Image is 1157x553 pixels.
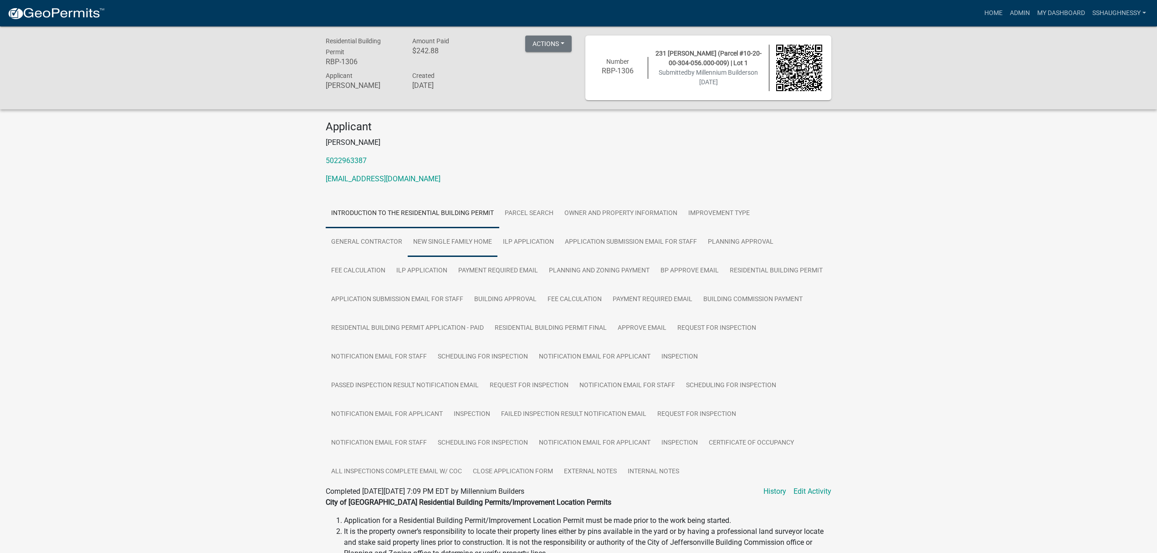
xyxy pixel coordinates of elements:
[1034,5,1089,22] a: My Dashboard
[326,498,611,507] strong: City of [GEOGRAPHIC_DATA] Residential Building Permits/Improvement Location Permits
[432,429,533,458] a: Scheduling for Inspection
[326,156,367,165] a: 5022963387
[484,371,574,400] a: Request for Inspection
[525,36,572,52] button: Actions
[326,371,484,400] a: Passed Inspection Result Notification Email
[467,457,558,486] a: Close Application Form
[681,371,782,400] a: Scheduling for Inspection
[432,343,533,372] a: Scheduling for Inspection
[391,256,453,286] a: ILP Application
[606,58,629,65] span: Number
[412,81,485,90] h6: [DATE]
[469,285,542,314] a: Building Approval
[542,285,607,314] a: Fee Calculation
[607,285,698,314] a: Payment Required Email
[326,457,467,486] a: All Inspections Complete Email W/ COC
[326,72,353,79] span: Applicant
[412,37,449,45] span: Amount Paid
[326,400,448,429] a: Notification Email for Applicant
[326,314,489,343] a: Residential Building Permit Application - Paid
[326,120,831,133] h4: Applicant
[574,371,681,400] a: Notification Email for Staff
[497,228,559,257] a: ILP Application
[326,285,469,314] a: Application Submission Email for Staff
[763,486,786,497] a: History
[499,199,559,228] a: Parcel search
[612,314,672,343] a: Approve Email
[655,256,724,286] a: BP Approve Email
[659,69,758,86] span: Submitted on [DATE]
[558,457,622,486] a: External Notes
[326,81,399,90] h6: [PERSON_NAME]
[794,486,831,497] a: Edit Activity
[326,174,440,183] a: [EMAIL_ADDRESS][DOMAIN_NAME]
[655,50,762,67] span: 231 [PERSON_NAME] (Parcel #10-20-00-304-056.000-009) | Lot 1
[702,228,779,257] a: Planning Approval
[724,256,828,286] a: Residential Building Permit
[559,228,702,257] a: Application Submission Email for Staff
[344,515,831,526] li: Application for a Residential Building Permit/Improvement Location Permit must be made prior to t...
[448,400,496,429] a: Inspection
[326,487,524,496] span: Completed [DATE][DATE] 7:09 PM EDT by Millennium Builders
[326,137,831,148] p: [PERSON_NAME]
[652,400,742,429] a: Request for Inspection
[533,343,656,372] a: Notification Email for Applicant
[412,72,435,79] span: Created
[559,199,683,228] a: Owner and Property Information
[496,400,652,429] a: Failed Inspection Result Notification Email
[326,343,432,372] a: Notification Email for Staff
[408,228,497,257] a: New Single Family Home
[453,256,543,286] a: Payment Required Email
[672,314,762,343] a: Request for Inspection
[326,429,432,458] a: Notification Email for Staff
[703,429,799,458] a: Certificate of Occupancy
[981,5,1006,22] a: Home
[698,285,808,314] a: Building Commission Payment
[326,228,408,257] a: General Contractor
[683,199,755,228] a: Improvement Type
[489,314,612,343] a: Residential Building Permit Final
[326,37,381,56] span: Residential Building Permit
[688,69,751,76] span: by Millennium Builders
[543,256,655,286] a: Planning and Zoning Payment
[1089,5,1150,22] a: sshaughnessy
[622,457,685,486] a: Internal Notes
[776,45,823,91] img: QR code
[533,429,656,458] a: Notification Email for Applicant
[594,67,641,75] h6: RBP-1306
[1006,5,1034,22] a: Admin
[326,57,399,66] h6: RBP-1306
[656,429,703,458] a: Inspection
[656,343,703,372] a: Inspection
[412,46,485,55] h6: $242.88
[326,256,391,286] a: Fee Calculation
[326,199,499,228] a: Introduction to the Residential Building Permit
